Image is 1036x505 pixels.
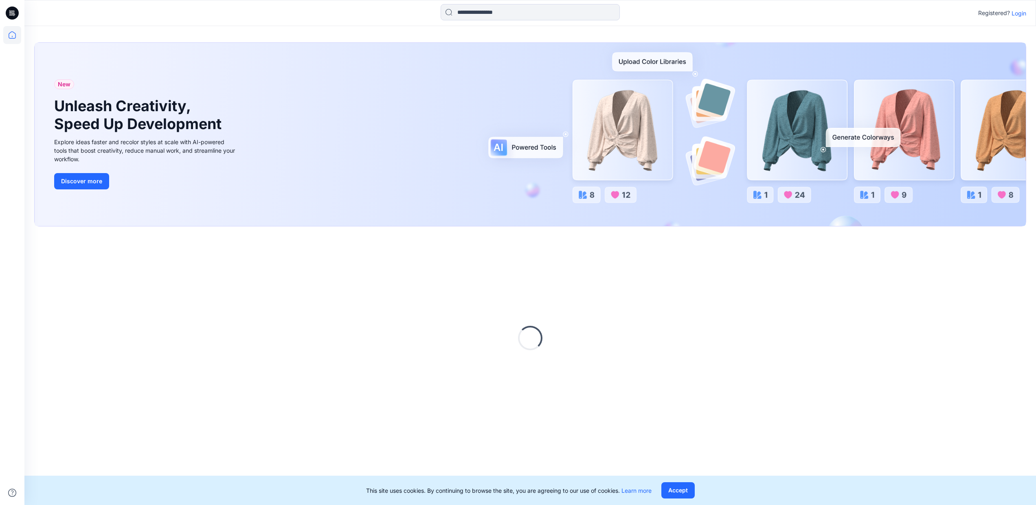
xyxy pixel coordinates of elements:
[366,486,652,495] p: This site uses cookies. By continuing to browse the site, you are agreeing to our use of cookies.
[58,79,70,89] span: New
[54,97,225,132] h1: Unleash Creativity, Speed Up Development
[54,173,237,189] a: Discover more
[54,173,109,189] button: Discover more
[1012,9,1026,18] p: Login
[661,482,695,498] button: Accept
[621,487,652,494] a: Learn more
[978,8,1010,18] p: Registered?
[54,138,237,163] div: Explore ideas faster and recolor styles at scale with AI-powered tools that boost creativity, red...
